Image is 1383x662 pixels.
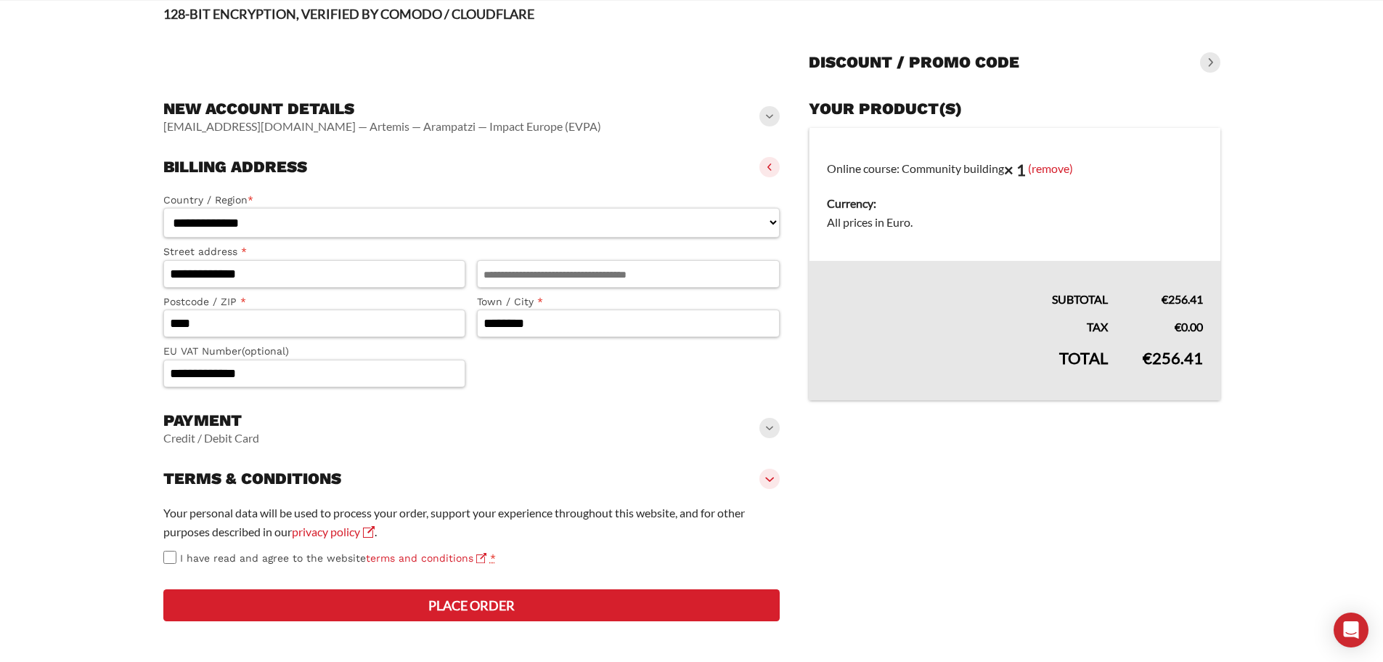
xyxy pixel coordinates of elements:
[163,504,780,541] p: Your personal data will be used to process your order, support your experience throughout this we...
[1028,161,1073,174] a: (remove)
[1162,292,1203,306] bdi: 256.41
[809,336,1125,400] th: Total
[163,99,601,119] h3: New account details
[1143,348,1203,368] bdi: 256.41
[809,309,1125,336] th: Tax
[477,294,780,310] label: Town / City
[292,525,375,538] a: privacy policy
[242,345,289,357] span: (optional)
[163,431,259,445] vaadin-horizontal-layout: Credit / Debit Card
[180,552,486,564] span: I have read and agree to the website
[1162,292,1168,306] span: €
[827,194,1202,213] dt: Currency:
[163,192,780,209] label: Country / Region
[163,294,466,310] label: Postcode / ZIP
[163,119,601,134] vaadin-horizontal-layout: [EMAIL_ADDRESS][DOMAIN_NAME] — Artemis — Arampatzi — Impact Europe (EVPA)
[366,552,486,564] a: terms and conditions
[163,469,341,489] h3: Terms & conditions
[163,6,534,22] strong: 128-BIT ENCRYPTION, VERIFIED BY COMODO / CLOUDFLARE
[490,552,496,564] abbr: required
[163,411,259,431] h3: Payment
[1175,320,1181,334] span: €
[1175,320,1203,334] bdi: 0.00
[1004,160,1026,179] strong: × 1
[827,213,1202,232] dd: All prices in Euro.
[1143,348,1152,368] span: €
[163,551,176,564] input: I have read and agree to the websiteterms and conditions *
[809,261,1125,309] th: Subtotal
[1334,613,1368,647] div: Open Intercom Messenger
[809,128,1220,262] td: Online course: Community building
[809,52,1019,73] h3: Discount / promo code
[163,343,466,360] label: EU VAT Number
[163,157,307,177] h3: Billing address
[163,243,466,260] label: Street address
[163,589,780,621] button: Place order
